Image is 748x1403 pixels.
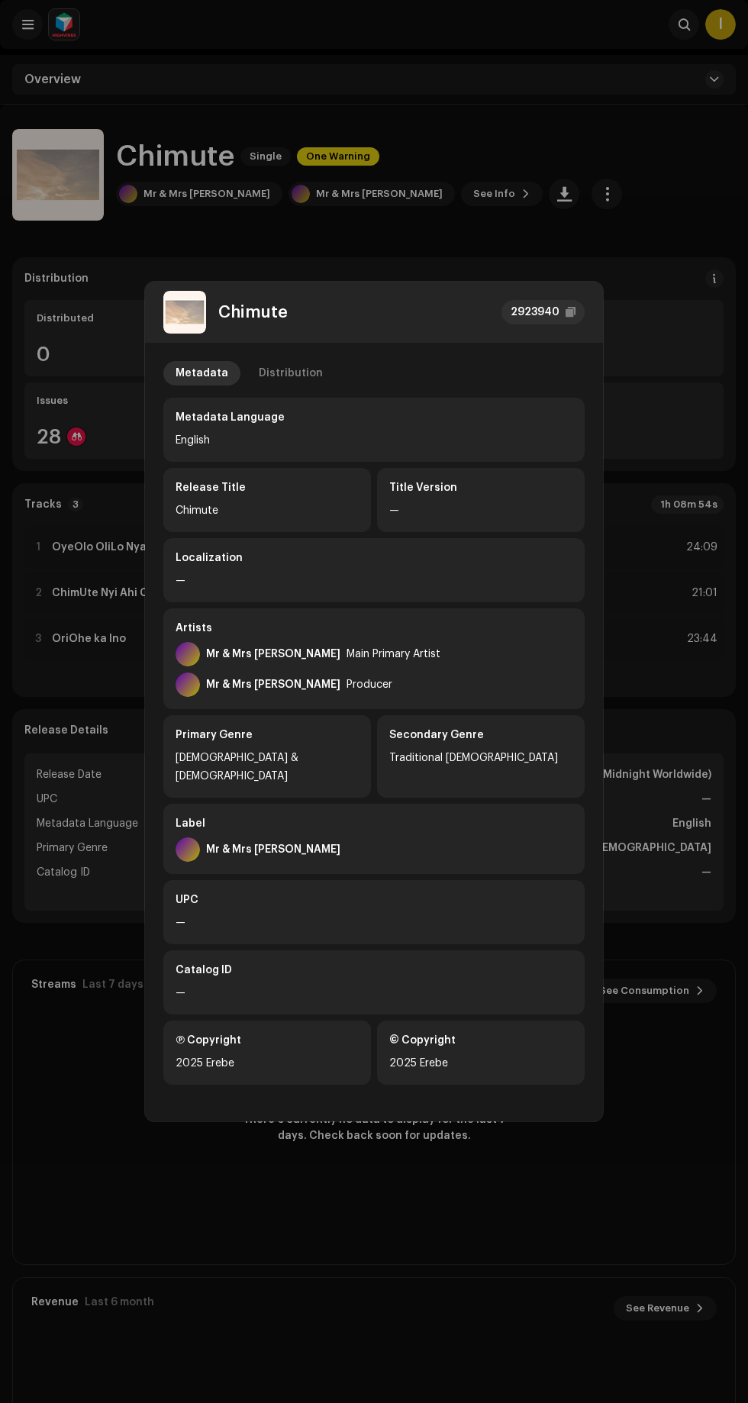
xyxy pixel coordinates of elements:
[163,291,206,334] img: 397b2994-7312-44b2-9122-30bea9463ea1
[176,914,572,932] div: —
[176,361,228,385] div: Metadata
[176,621,572,636] div: Artists
[206,679,340,691] div: Mr & Mrs [PERSON_NAME]
[176,550,572,566] div: Localization
[176,749,359,785] div: [DEMOGRAPHIC_DATA] & [DEMOGRAPHIC_DATA]
[347,679,392,691] div: Producer
[176,502,359,520] div: Chimute
[389,1054,572,1072] div: 2025 Erebe
[176,816,572,831] div: Label
[176,572,572,590] div: —
[176,480,359,495] div: Release Title
[389,480,572,495] div: Title Version
[176,410,572,425] div: Metadata Language
[176,1054,359,1072] div: 2025 Erebe
[389,749,572,767] div: Traditional [DEMOGRAPHIC_DATA]
[176,727,359,743] div: Primary Genre
[176,984,572,1002] div: —
[176,1033,359,1048] div: Ⓟ Copyright
[389,1033,572,1048] div: © Copyright
[389,502,572,520] div: —
[206,843,340,856] div: Mr & Mrs [PERSON_NAME]
[176,963,572,978] div: Catalog ID
[206,648,340,660] div: Mr & Mrs [PERSON_NAME]
[347,648,440,660] div: Main Primary Artist
[389,727,572,743] div: Secondary Genre
[218,303,288,321] div: Chimute
[259,361,323,385] div: Distribution
[176,431,572,450] div: English
[511,303,559,321] div: 2923940
[176,892,572,908] div: UPC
